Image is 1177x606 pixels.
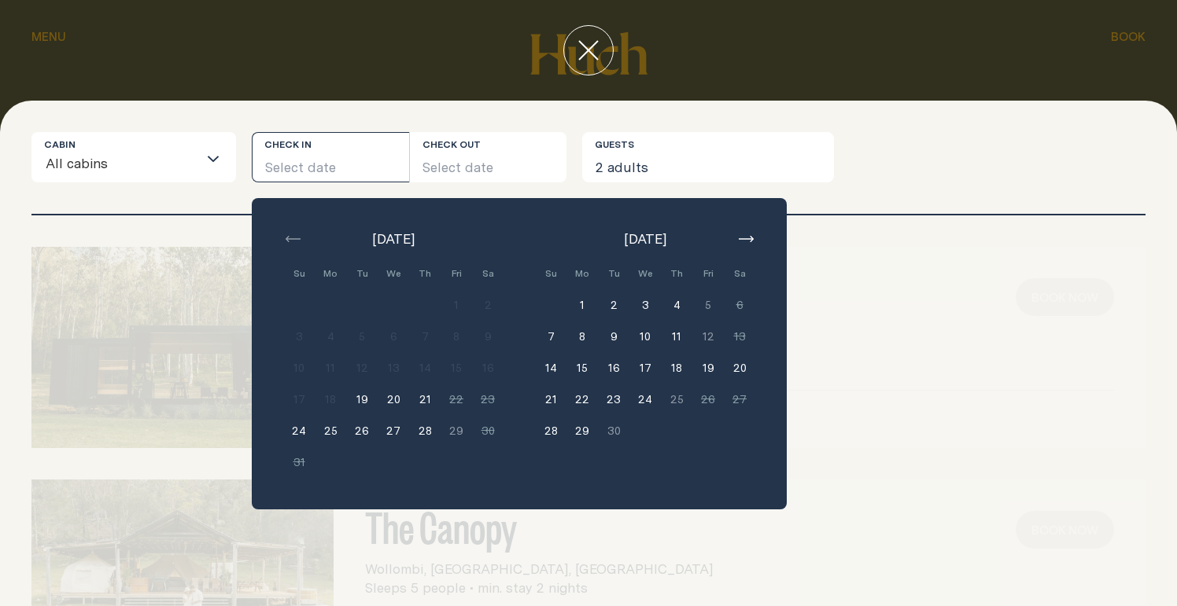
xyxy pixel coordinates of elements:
button: 2 [598,289,629,321]
button: 9 [598,321,629,352]
button: 8 [441,321,472,352]
button: 25 [661,384,692,415]
div: Fri [441,258,472,289]
button: 22 [441,384,472,415]
button: 10 [629,321,661,352]
div: We [378,258,409,289]
button: Select date [410,132,567,182]
button: 21 [409,384,441,415]
button: 15 [566,352,598,384]
button: 23 [598,384,629,415]
button: 18 [661,352,692,384]
button: 1 [441,289,472,321]
button: 23 [472,384,504,415]
button: close [563,25,614,75]
button: 11 [661,321,692,352]
button: 26 [346,415,378,446]
span: [DATE] [624,230,666,248]
button: 20 [724,352,755,384]
button: 17 [283,384,315,415]
button: 10 [283,352,315,384]
button: 12 [692,321,724,352]
button: 30 [598,415,629,446]
div: Th [661,258,692,289]
button: 6 [724,289,755,321]
button: 2 [472,289,504,321]
span: [DATE] [372,230,415,248]
button: 28 [409,415,441,446]
button: 4 [661,289,692,321]
div: Tu [598,258,629,289]
button: 15 [441,352,472,384]
button: 27 [378,415,409,446]
button: 4 [315,321,346,352]
label: Guests [595,138,634,151]
button: 16 [598,352,629,384]
button: 8 [566,321,598,352]
button: 18 [315,384,346,415]
div: Mo [315,258,346,289]
button: 30 [472,415,504,446]
div: Tu [346,258,378,289]
div: Su [535,258,566,289]
button: 19 [692,352,724,384]
button: 16 [472,352,504,384]
div: Th [409,258,441,289]
button: 14 [409,352,441,384]
button: 13 [378,352,409,384]
button: 9 [472,321,504,352]
button: 6 [378,321,409,352]
button: 27 [724,384,755,415]
button: 11 [315,352,346,384]
div: Sa [472,258,504,289]
button: 29 [441,415,472,446]
button: 25 [315,415,346,446]
button: 22 [566,384,598,415]
div: Mo [566,258,598,289]
button: 24 [283,415,315,446]
button: Select date [252,132,409,182]
div: Su [283,258,315,289]
button: 29 [566,415,598,446]
button: 1 [566,289,598,321]
button: 21 [535,384,566,415]
span: All cabins [45,145,109,182]
button: 31 [283,446,315,478]
div: Sa [724,258,755,289]
button: 3 [283,321,315,352]
button: 14 [535,352,566,384]
button: 3 [629,289,661,321]
button: 12 [346,352,378,384]
button: 26 [692,384,724,415]
button: 7 [535,321,566,352]
button: 17 [629,352,661,384]
button: 24 [629,384,661,415]
button: 28 [535,415,566,446]
input: Search for option [109,149,197,182]
button: 20 [378,384,409,415]
button: 5 [346,321,378,352]
button: 13 [724,321,755,352]
div: Fri [692,258,724,289]
button: 7 [409,321,441,352]
button: 5 [692,289,724,321]
button: 19 [346,384,378,415]
div: Search for option [31,132,236,182]
button: 2 adults [582,132,834,182]
div: We [629,258,661,289]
